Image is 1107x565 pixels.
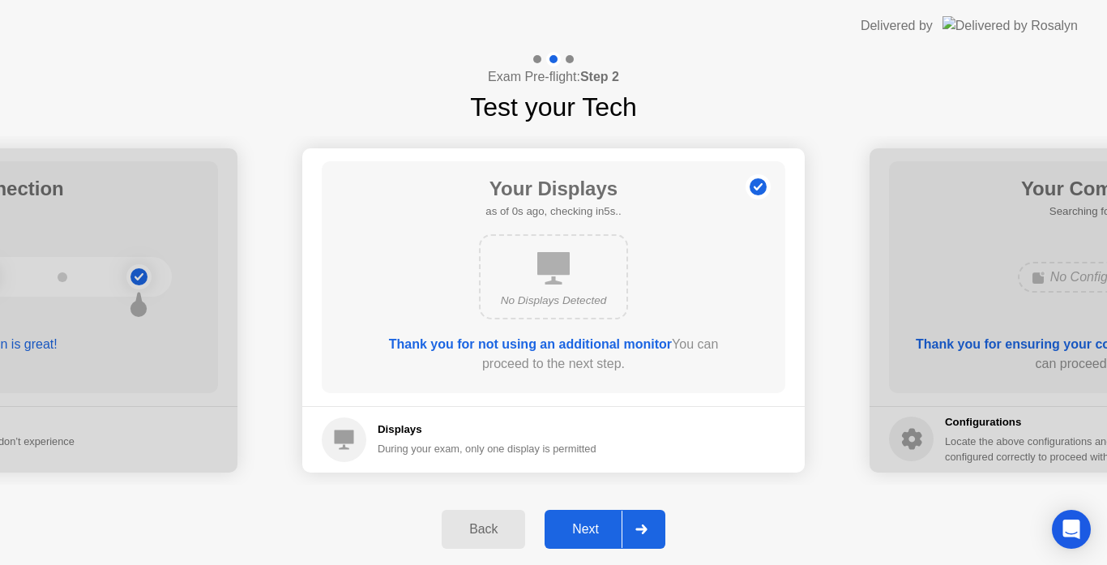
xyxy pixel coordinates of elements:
[549,522,622,537] div: Next
[389,337,672,351] b: Thank you for not using an additional monitor
[545,510,665,549] button: Next
[368,335,739,374] div: You can proceed to the next step.
[447,522,520,537] div: Back
[442,510,525,549] button: Back
[580,70,619,83] b: Step 2
[485,203,621,220] h5: as of 0s ago, checking in5s..
[861,16,933,36] div: Delivered by
[470,88,637,126] h1: Test your Tech
[1052,510,1091,549] div: Open Intercom Messenger
[488,67,619,87] h4: Exam Pre-flight:
[942,16,1078,35] img: Delivered by Rosalyn
[378,441,596,456] div: During your exam, only one display is permitted
[485,174,621,203] h1: Your Displays
[378,422,596,438] h5: Displays
[494,293,613,309] div: No Displays Detected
